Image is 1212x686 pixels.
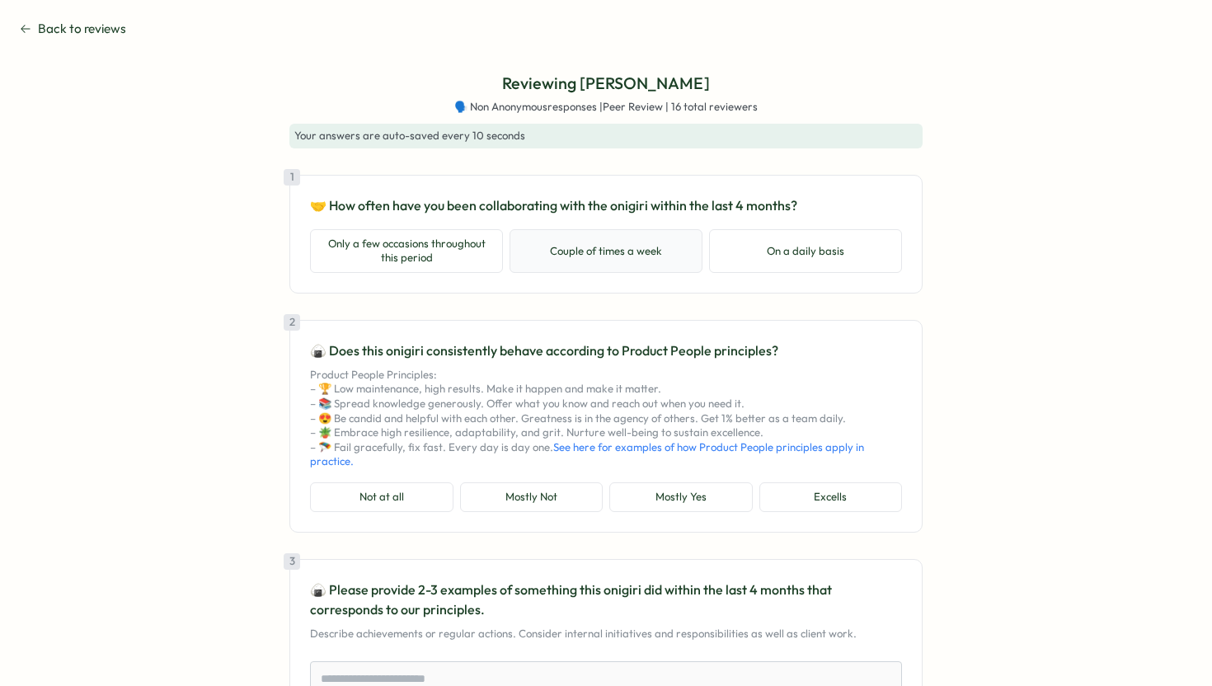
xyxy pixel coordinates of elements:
[310,195,902,216] p: 🤝 How often have you been collaborating with the onigiri within the last 4 months?
[310,341,902,361] p: 🍙 Does this onigiri consistently behave according to Product People principles?
[284,553,300,570] div: 3
[510,229,702,273] button: Couple of times a week
[609,482,753,512] button: Mostly Yes
[709,229,902,273] button: On a daily basis
[284,169,300,186] div: 1
[310,368,902,469] p: Product People Principles: – 🏆 Low maintenance, high results. Make it happen and make it matter. ...
[454,100,758,115] span: 🗣️ Non Anonymous responses | Peer Review | 16 total reviewers
[460,482,604,512] button: Mostly Not
[310,627,902,641] p: Describe achievements or regular actions. Consider internal initiatives and responsibilities as w...
[310,580,902,621] p: 🍙 Please provide 2-3 examples of something this onigiri did within the last 4 months that corresp...
[310,229,503,273] button: Only a few occasions throughout this period
[759,482,903,512] button: Excells
[294,129,525,142] span: Your answers are auto-saved every 10 seconds
[284,314,300,331] div: 2
[310,440,864,468] a: See here for examples of how Product People principles apply in practice.
[310,482,453,512] button: Not at all
[502,71,710,96] p: Reviewing [PERSON_NAME]
[38,20,126,38] span: Back to reviews
[20,20,126,38] button: Back to reviews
